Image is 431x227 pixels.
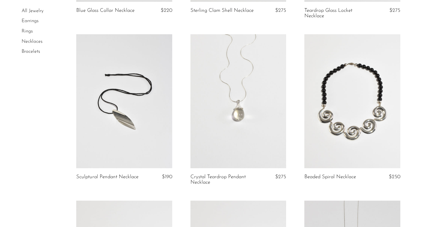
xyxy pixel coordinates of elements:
a: Earrings [22,19,39,24]
a: Rings [22,29,33,34]
a: All Jewelry [22,8,43,13]
a: Crystal Teardrop Pendant Necklace [190,174,254,185]
span: $275 [389,8,400,13]
a: Blue Glass Collar Necklace [76,8,135,13]
span: $220 [161,8,172,13]
a: Sterling Clam Shell Necklace [190,8,254,13]
span: $190 [162,174,172,179]
span: $275 [275,8,286,13]
a: Necklaces [22,39,43,44]
a: Sculptural Pendant Necklace [76,174,139,180]
a: Teardrop Glass Locket Necklace [304,8,368,19]
span: $275 [275,174,286,179]
a: Bracelets [22,49,40,54]
span: $250 [389,174,400,179]
a: Beaded Spiral Necklace [304,174,356,180]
